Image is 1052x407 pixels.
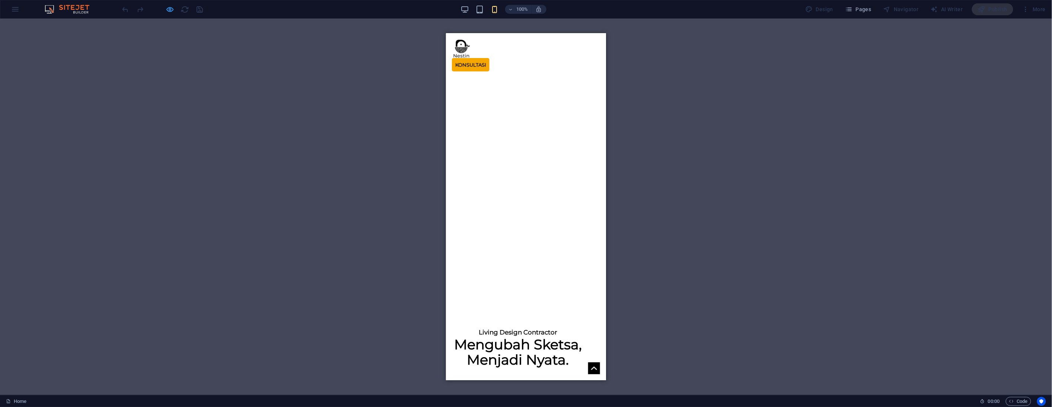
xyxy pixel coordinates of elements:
[1009,397,1028,406] span: Code
[6,6,25,25] img: BlackWhiteBoldModernStudioLogo6-lD9S8ZsSlQk3aSP_FXoVDQ.png
[6,304,138,334] h2: Mengubah Sketsa, Menjadi Nyata.
[842,3,874,15] button: Pages
[536,6,542,13] i: On resize automatically adjust zoom level to fit chosen device.
[43,5,99,14] img: Editor Logo
[845,6,871,13] span: Pages
[803,3,836,15] div: Design (Ctrl+Alt+Y)
[993,398,994,404] span: :
[1006,397,1031,406] button: Code
[988,397,1000,406] span: 00 00
[1037,397,1046,406] button: Usercentrics
[980,397,1000,406] h6: Session time
[6,25,44,38] a: konsultasi
[6,397,26,406] a: Click to cancel selection. Double-click to open Pages
[505,5,532,14] button: 100%
[516,5,528,14] h6: 100%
